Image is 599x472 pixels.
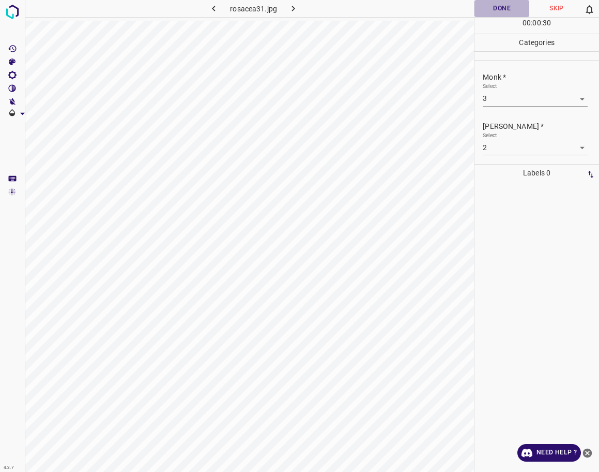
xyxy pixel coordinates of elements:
img: logo [3,3,22,21]
p: Labels 0 [478,165,596,182]
button: close-help [581,444,594,462]
div: 3 [483,140,587,155]
div: 4.3.7 [1,464,17,472]
a: Need Help ? [517,444,581,462]
p: 30 [543,18,551,28]
div: : : [523,18,551,34]
label: Select [483,82,497,90]
p: 00 [523,18,531,28]
p: Monk * [483,72,599,83]
p: Categories [474,34,599,51]
h6: rosacea31.jpg [230,3,277,17]
p: 00 [532,18,541,28]
div: 3 [483,91,587,106]
label: Select [483,131,497,139]
p: [PERSON_NAME] * [483,121,599,132]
